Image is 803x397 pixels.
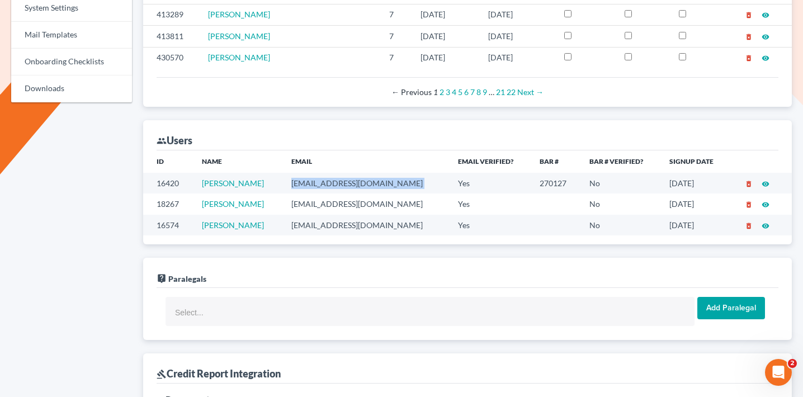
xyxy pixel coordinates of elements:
[157,369,167,379] i: gavel
[745,199,753,209] a: delete_forever
[745,222,753,230] i: delete_forever
[11,22,132,49] a: Mail Templates
[143,4,199,25] td: 413289
[143,26,199,47] td: 413811
[202,220,264,230] a: [PERSON_NAME]
[449,193,531,214] td: Yes
[762,222,769,230] i: visibility
[762,33,769,41] i: visibility
[157,367,281,380] div: Credit Report Integration
[745,11,753,19] i: delete_forever
[433,87,438,97] em: Page 1
[765,359,792,386] iframe: Intercom live chat
[157,273,167,283] i: live_help
[745,180,753,188] i: delete_forever
[660,150,730,173] th: Signup Date
[143,193,193,214] td: 18267
[208,31,270,41] a: [PERSON_NAME]
[745,178,753,188] a: delete_forever
[143,173,193,193] td: 16420
[517,87,544,97] a: Next page
[483,87,487,97] a: Page 9
[762,220,769,230] a: visibility
[762,10,769,19] a: visibility
[193,150,282,173] th: Name
[762,31,769,41] a: visibility
[143,150,193,173] th: ID
[412,47,479,68] td: [DATE]
[788,359,797,368] span: 2
[157,134,192,147] div: Users
[531,150,580,173] th: Bar #
[745,53,753,62] a: delete_forever
[449,173,531,193] td: Yes
[745,201,753,209] i: delete_forever
[440,87,444,97] a: Page 2
[745,220,753,230] a: delete_forever
[762,201,769,209] i: visibility
[762,11,769,19] i: visibility
[580,193,660,214] td: No
[202,178,264,188] a: [PERSON_NAME]
[531,173,580,193] td: 270127
[762,53,769,62] a: visibility
[580,173,660,193] td: No
[762,178,769,188] a: visibility
[11,49,132,75] a: Onboarding Checklists
[166,87,769,98] div: Pagination
[762,180,769,188] i: visibility
[745,10,753,19] a: delete_forever
[208,10,270,19] a: [PERSON_NAME]
[157,136,167,146] i: group
[660,193,730,214] td: [DATE]
[476,87,481,97] a: Page 8
[489,87,494,97] span: …
[458,87,462,97] a: Page 5
[745,54,753,62] i: delete_forever
[470,87,475,97] a: Page 7
[11,75,132,102] a: Downloads
[452,87,456,97] a: Page 4
[580,150,660,173] th: Bar # Verified?
[282,150,449,173] th: Email
[697,297,765,319] input: Add Paralegal
[507,87,516,97] a: Page 22
[449,215,531,235] td: Yes
[143,47,199,68] td: 430570
[745,31,753,41] a: delete_forever
[282,173,449,193] td: [EMAIL_ADDRESS][DOMAIN_NAME]
[143,215,193,235] td: 16574
[479,47,555,68] td: [DATE]
[479,26,555,47] td: [DATE]
[168,274,206,283] span: Paralegals
[479,4,555,25] td: [DATE]
[380,47,412,68] td: 7
[380,4,412,25] td: 7
[762,199,769,209] a: visibility
[380,26,412,47] td: 7
[580,215,660,235] td: No
[412,26,479,47] td: [DATE]
[762,54,769,62] i: visibility
[449,150,531,173] th: Email Verified?
[391,87,432,97] span: Previous page
[745,33,753,41] i: delete_forever
[464,87,469,97] a: Page 6
[660,215,730,235] td: [DATE]
[282,215,449,235] td: [EMAIL_ADDRESS][DOMAIN_NAME]
[496,87,505,97] a: Page 21
[412,4,479,25] td: [DATE]
[202,199,264,209] a: [PERSON_NAME]
[282,193,449,214] td: [EMAIL_ADDRESS][DOMAIN_NAME]
[660,173,730,193] td: [DATE]
[208,53,270,62] a: [PERSON_NAME]
[446,87,450,97] a: Page 3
